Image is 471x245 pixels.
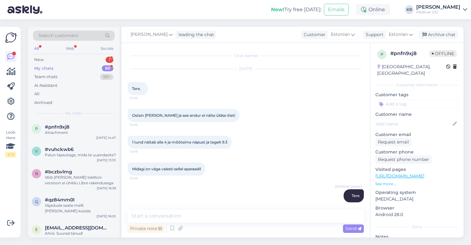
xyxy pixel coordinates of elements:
[301,31,326,38] div: Customer
[416,5,460,10] div: [PERSON_NAME]
[375,224,459,230] div: Extra
[375,138,412,146] div: Request email
[97,158,116,163] div: [DATE] 13:33
[375,173,424,179] a: [URL][DOMAIN_NAME]
[45,197,74,203] span: #qz84mm0l
[130,176,153,181] span: 12:48
[130,96,153,100] span: 12:46
[375,92,459,98] p: Customer tags
[35,199,38,204] span: q
[352,193,359,198] span: Tere
[34,100,52,106] div: Archived
[96,135,116,140] div: [DATE] 14:47
[106,57,113,63] div: 1
[377,64,446,77] div: [GEOGRAPHIC_DATA], [GEOGRAPHIC_DATA]
[100,74,113,80] div: 99+
[345,226,361,231] span: Send
[45,169,72,175] span: #bczbvlmg
[331,31,350,38] span: Estonian
[130,149,153,154] span: 12:48
[39,32,78,39] span: Search customers
[35,227,38,232] span: e
[429,50,457,57] span: Offline
[35,126,38,131] span: p
[45,225,110,231] span: eero.press1@gmail.com
[375,149,459,155] p: Customer phone
[97,214,116,219] div: [DATE] 16:05
[375,111,459,118] p: Customer name
[381,52,383,57] span: p
[339,203,362,207] span: Seen ✓ 12:51
[375,166,459,173] p: Visited pages
[375,211,459,218] p: Android 28.0
[130,122,153,127] span: 12:48
[45,175,116,186] div: Võib [PERSON_NAME] telefoni versioon ei ühildu Libre rakendusega
[271,7,284,12] b: New!
[375,99,459,109] input: Add a tag
[35,149,38,153] span: v
[45,152,116,158] div: Palun täpsutage, mida te uuendasite?
[132,167,201,171] span: Midagi on väga valesti sellel aparaadil
[128,224,164,233] div: Private note
[375,131,459,138] p: Customer email
[131,31,168,38] span: [PERSON_NAME]
[132,140,227,144] span: 1 tund näitab alla 4 ja mõõtsime näpust ja tegelt 9.3
[45,124,69,130] span: #pnfn9xj8
[34,65,54,72] div: My chats
[45,203,116,214] div: Vajadusle saate meilt [PERSON_NAME] küsida
[34,57,44,63] div: New
[375,196,459,202] p: [MEDICAL_DATA]
[102,65,113,72] div: 90
[99,45,115,53] div: Socials
[405,5,414,14] div: KR
[363,31,383,38] div: Support
[132,86,141,91] span: Tere.
[375,155,432,164] div: Request phone number
[65,111,82,116] span: My chats
[5,32,17,44] img: Askly Logo
[375,233,459,240] p: Notes
[96,236,116,241] div: [DATE] 20:20
[45,130,116,135] div: Attachment
[356,4,390,15] div: Online
[64,45,75,53] div: Web
[97,186,116,191] div: [DATE] 16:38
[376,120,451,127] input: Add name
[324,4,349,16] button: Emails
[132,113,235,118] span: Ostsin [PERSON_NAME] ja see andur ei näite üldse õieti
[176,31,214,38] div: leading the chat
[419,31,458,39] div: Archive chat
[375,189,459,196] p: Operating system
[389,31,408,38] span: Estonian
[34,91,40,97] div: All
[335,184,362,189] span: [PERSON_NAME]
[5,152,16,158] div: 2 / 3
[128,66,364,72] div: [DATE]
[128,53,364,59] div: Chat started
[271,6,321,13] div: Try free [DATE]:
[34,74,57,80] div: Team chats
[375,205,459,211] p: Browser
[45,147,74,152] span: #vuhckwb6
[390,50,429,57] div: # pnfn9xj8
[375,82,459,88] div: Customer information
[45,231,116,236] div: Ahnii. Suured tänud!
[375,181,459,187] p: See more ...
[416,10,460,15] div: Medivar OÜ
[34,82,57,89] div: AI Assistant
[35,171,38,176] span: b
[416,5,467,15] a: [PERSON_NAME]Medivar OÜ
[33,45,40,53] div: All
[5,130,16,158] div: Look Here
